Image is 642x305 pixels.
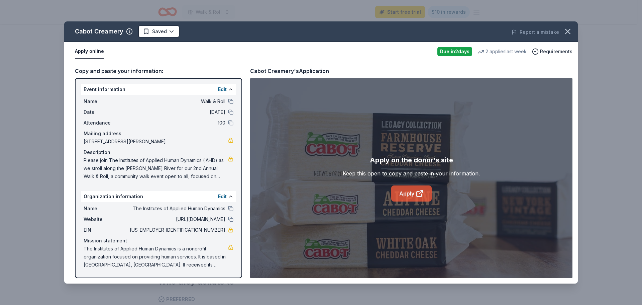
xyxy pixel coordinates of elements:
div: Cabot Creamery [75,26,123,37]
button: Report a mistake [512,28,559,36]
div: Description [84,148,233,156]
span: Walk & Roll [128,97,225,105]
div: Apply on the donor's site [370,155,453,165]
span: Requirements [540,48,572,56]
span: Please join The Institutes of Applied Human Dynamics (IAHD) as we stroll along the [PERSON_NAME] ... [84,156,228,180]
div: 2 applies last week [477,48,527,56]
button: Requirements [532,48,572,56]
div: Mailing address [84,130,233,138]
div: Cabot Creamery's Application [250,67,329,75]
button: Saved [138,25,180,37]
div: Organization information [81,191,236,202]
span: [US_EMPLOYER_IDENTIFICATION_NUMBER] [128,226,225,234]
a: Apply [391,185,432,202]
span: Name [84,205,128,213]
span: Attendance [84,119,128,127]
span: EIN [84,226,128,234]
span: [DATE] [128,108,225,116]
button: Edit [218,85,227,93]
span: 100 [128,119,225,127]
span: The Institutes of Applied Human Dynamics [128,205,225,213]
span: The Institutes of Applied Human Dynamics is a nonprofit organization focused on providing human s... [84,245,228,269]
span: [STREET_ADDRESS][PERSON_NAME] [84,138,228,146]
div: Mission statement [84,237,233,245]
div: Keep this open to copy and paste in your information. [343,169,480,177]
div: Event information [81,84,236,95]
div: Due in 2 days [437,47,472,56]
span: Saved [152,27,167,35]
button: Edit [218,193,227,201]
button: Apply online [75,45,104,59]
span: Website [84,215,128,223]
span: Name [84,97,128,105]
span: [URL][DOMAIN_NAME] [128,215,225,223]
span: Date [84,108,128,116]
div: Copy and paste your information: [75,67,242,75]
